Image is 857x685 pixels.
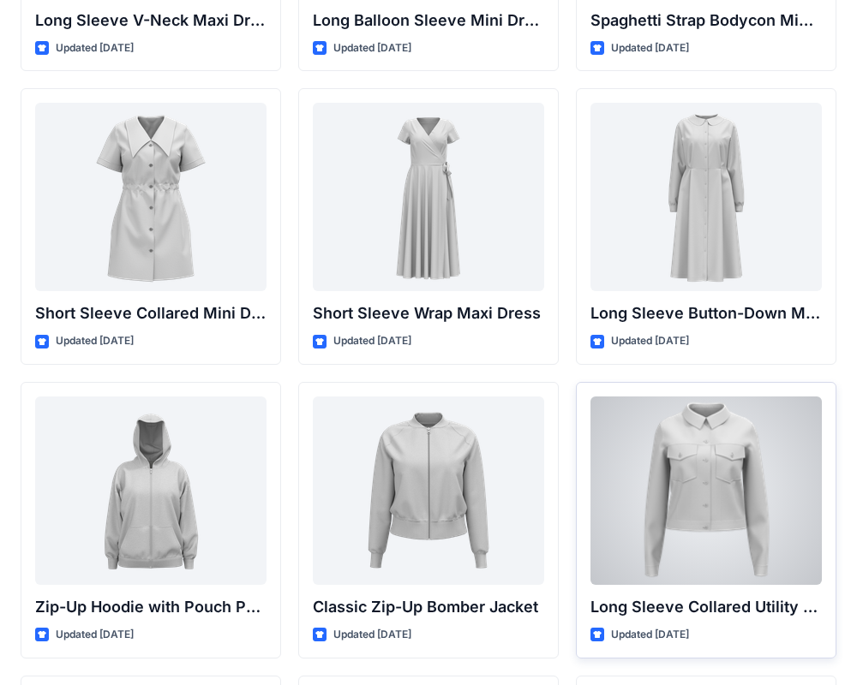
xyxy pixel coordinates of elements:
[590,595,822,619] p: Long Sleeve Collared Utility Jacket
[590,396,822,585] a: Long Sleeve Collared Utility Jacket
[313,9,544,33] p: Long Balloon Sleeve Mini Dress
[313,301,544,325] p: Short Sleeve Wrap Maxi Dress
[313,396,544,585] a: Classic Zip-Up Bomber Jacket
[56,39,134,57] p: Updated [DATE]
[611,39,689,57] p: Updated [DATE]
[590,301,822,325] p: Long Sleeve Button-Down Midi Dress
[590,9,822,33] p: Spaghetti Strap Bodycon Mini Dress with Bust Detail
[611,626,689,644] p: Updated [DATE]
[56,626,134,644] p: Updated [DATE]
[35,301,267,325] p: Short Sleeve Collared Mini Dress with Drawstring Waist
[35,103,267,291] a: Short Sleeve Collared Mini Dress with Drawstring Waist
[333,626,411,644] p: Updated [DATE]
[313,595,544,619] p: Classic Zip-Up Bomber Jacket
[35,9,267,33] p: Long Sleeve V-Neck Maxi Dress with Twisted Detail
[333,39,411,57] p: Updated [DATE]
[333,332,411,350] p: Updated [DATE]
[35,396,267,585] a: Zip-Up Hoodie with Pouch Pockets
[35,595,267,619] p: Zip-Up Hoodie with Pouch Pockets
[611,332,689,350] p: Updated [DATE]
[56,332,134,350] p: Updated [DATE]
[313,103,544,291] a: Short Sleeve Wrap Maxi Dress
[590,103,822,291] a: Long Sleeve Button-Down Midi Dress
